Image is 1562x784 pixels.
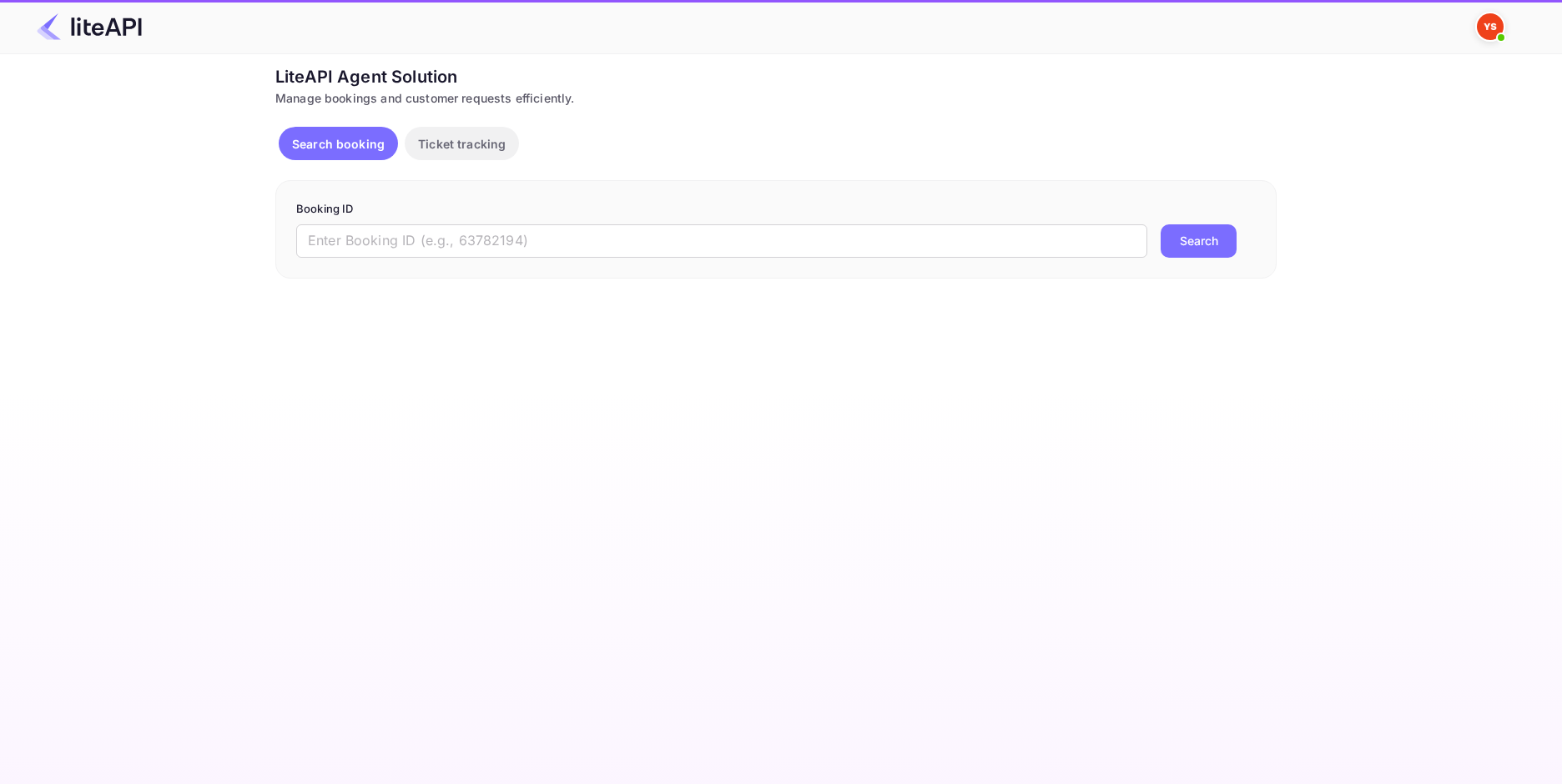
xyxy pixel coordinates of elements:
p: Ticket tracking [418,135,506,153]
p: Search booking [292,135,385,153]
input: Enter Booking ID (e.g., 63782194) [296,224,1147,258]
button: Search [1161,224,1237,258]
img: LiteAPI Logo [37,13,142,40]
img: Yandex Support [1477,13,1504,40]
div: Manage bookings and customer requests efficiently. [275,89,1277,107]
p: Booking ID [296,201,1256,218]
div: LiteAPI Agent Solution [275,64,1277,89]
